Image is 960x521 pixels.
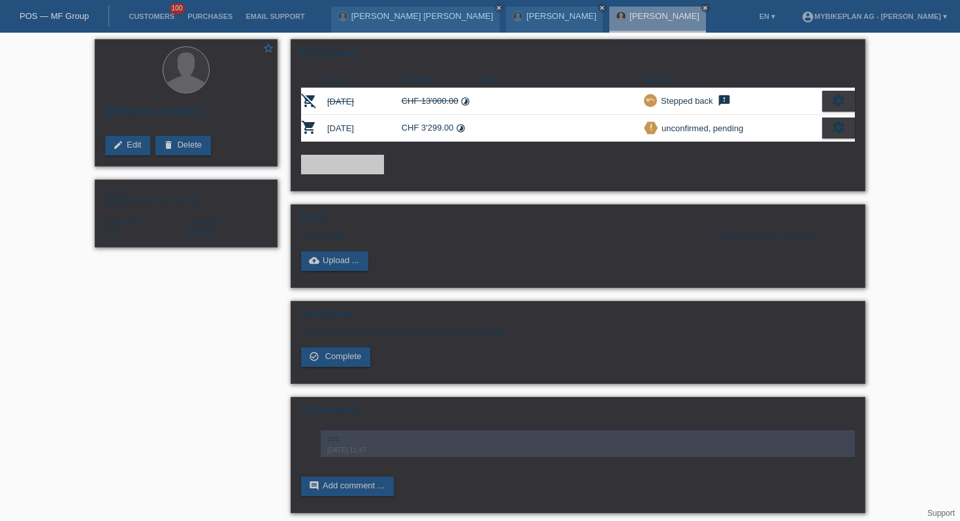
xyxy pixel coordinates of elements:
i: feedback [716,94,732,107]
i: account_circle [801,10,814,24]
th: Note [475,72,644,88]
i: delete [163,140,174,150]
i: 24 instalments [456,123,466,133]
i: settings [831,93,846,108]
i: POSP00025891 [301,93,317,108]
a: close [494,3,504,12]
div: [DATE] 11:47 [327,447,848,454]
span: Complete [325,351,362,361]
h2: Comments [301,404,855,424]
span: Language [186,218,218,226]
i: POSP00025991 [301,119,317,135]
div: Stepped back [657,94,713,108]
i: close [702,5,709,11]
i: close [496,5,502,11]
a: EN ▾ [753,12,782,20]
i: close [599,5,605,11]
a: [PERSON_NAME] [526,11,596,21]
a: close [701,3,710,12]
i: cloud_upload [309,255,319,266]
i: add_shopping_cart [309,159,319,169]
i: info_outline [716,231,727,242]
a: deleteDelete [155,136,211,155]
th: Status [644,72,822,88]
td: [DATE] [327,115,402,142]
td: CHF 13'000.00 [402,88,476,115]
div: ccc [327,434,848,443]
i: edit [113,140,123,150]
i: settings [831,120,846,134]
h2: Purchases [301,46,855,66]
th: Amount [402,72,476,88]
a: Support [927,509,955,518]
h2: [PERSON_NAME] [105,106,267,125]
i: priority_high [647,123,656,132]
td: [DATE] [327,88,402,115]
h2: Files [301,212,855,231]
div: No documents required [716,231,855,242]
a: Customers [122,12,181,20]
i: star_border [263,42,274,54]
a: account_circleMybikeplan AG - [PERSON_NAME] ▾ [795,12,953,20]
a: check_circle_outline Complete [301,347,370,367]
a: Email Support [239,12,311,20]
a: commentAdd comment ... [301,477,394,496]
a: add_shopping_cartAdd purchase [301,155,384,174]
h2: Workflow [301,308,855,328]
a: editEdit [105,136,150,155]
td: CHF 3'299.00 [402,115,476,142]
span: 100 [170,3,185,14]
a: star_border [263,42,274,56]
span: Deutsch [186,227,217,236]
div: No files yet [301,231,700,241]
a: [PERSON_NAME] [PERSON_NAME] [351,11,493,21]
div: unconfirmed, pending [658,121,743,135]
span: Switzerland [105,227,118,236]
a: [PERSON_NAME] [630,11,699,21]
span: Nationality [105,218,138,226]
div: [DEMOGRAPHIC_DATA] [105,187,186,206]
i: undo [646,95,655,104]
a: cloud_uploadUpload ... [301,251,368,271]
i: 48 instalments [460,97,470,106]
span: Gender [105,188,129,196]
a: Purchases [181,12,239,20]
a: close [598,3,607,12]
i: check_circle_outline [309,351,319,362]
p: The purchase is still open and needs to be completed. [301,328,855,338]
th: Date [327,72,402,88]
i: delete [839,434,848,443]
a: POS — MF Group [20,11,89,21]
i: comment [309,481,319,491]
